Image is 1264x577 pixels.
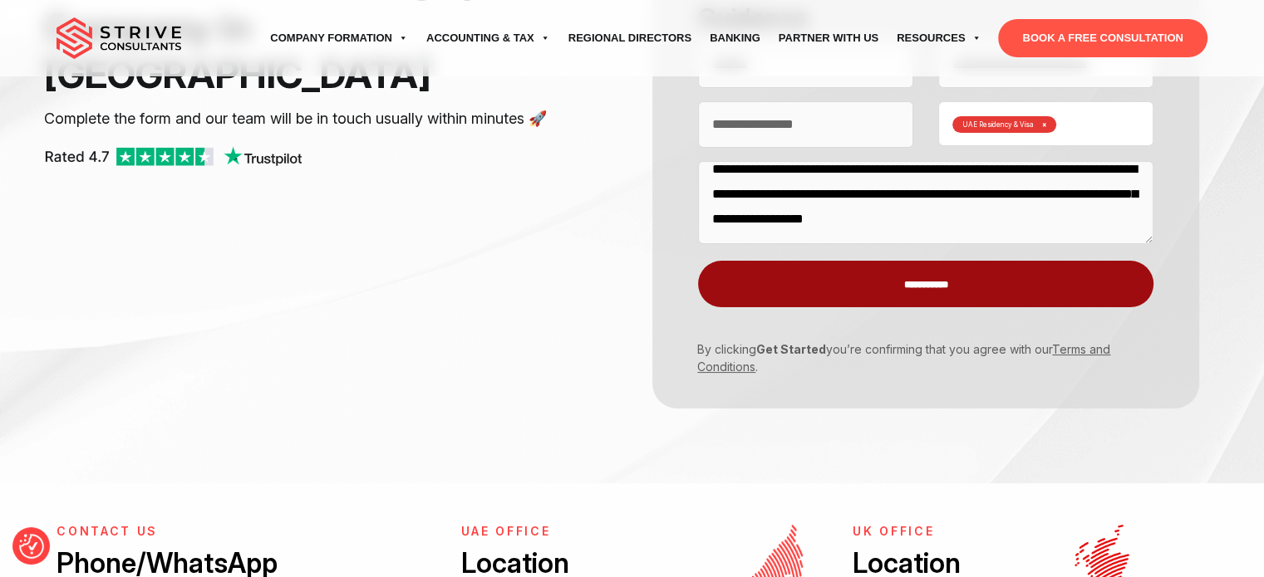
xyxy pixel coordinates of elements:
img: Revisit consent button [19,534,44,559]
a: Terms and Conditions [697,342,1110,374]
p: By clicking you’re confirming that you agree with our . [686,340,1141,375]
a: Regional Directors [559,15,701,61]
a: Banking [701,15,770,61]
span: UAE Residency & Visa [962,121,1034,128]
strong: Get Started [756,342,826,356]
h6: CONTACT US [57,525,424,539]
a: Company Formation [261,15,417,61]
img: main-logo.svg [57,17,181,59]
button: Remove UAE Residency & Visa [1042,121,1046,128]
a: Resources [888,15,990,61]
h6: UK Office [853,525,1011,539]
button: Consent Preferences [19,534,44,559]
a: BOOK A FREE CONSULTATION [998,19,1207,57]
p: Complete the form and our team will be in touch usually within minutes 🚀 [44,106,549,131]
a: Partner with Us [770,15,888,61]
h6: UAE OFFICE [461,525,620,539]
a: Accounting & Tax [417,15,559,61]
